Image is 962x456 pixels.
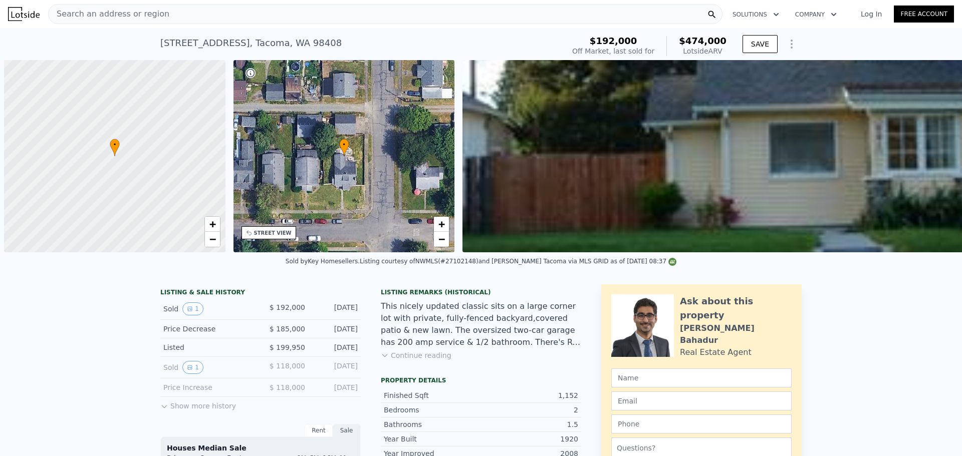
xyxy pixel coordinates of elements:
[110,139,120,156] div: •
[339,139,349,156] div: •
[110,140,120,149] span: •
[384,419,481,429] div: Bathrooms
[572,46,654,56] div: Off Market, last sold for
[782,34,802,54] button: Show Options
[160,288,361,298] div: LISTING & SALE HISTORY
[680,346,752,358] div: Real Estate Agent
[270,362,305,370] span: $ 118,000
[384,434,481,444] div: Year Built
[160,36,342,50] div: [STREET_ADDRESS] , Tacoma , WA 98408
[167,443,354,453] div: Houses Median Sale
[434,232,449,247] a: Zoom out
[160,397,236,411] button: Show more history
[438,233,445,245] span: −
[743,35,778,53] button: SAVE
[481,405,578,415] div: 2
[611,368,792,387] input: Name
[590,36,637,46] span: $192,000
[163,324,253,334] div: Price Decrease
[381,288,581,296] div: Listing Remarks (Historical)
[481,419,578,429] div: 1.5
[894,6,954,23] a: Free Account
[163,361,253,374] div: Sold
[313,302,358,315] div: [DATE]
[679,46,727,56] div: Lotside ARV
[381,300,581,348] div: This nicely updated classic sits on a large corner lot with private, fully-fenced backyard,covere...
[163,342,253,352] div: Listed
[163,382,253,392] div: Price Increase
[611,414,792,433] input: Phone
[270,383,305,391] span: $ 118,000
[381,350,451,360] button: Continue reading
[163,302,253,315] div: Sold
[384,390,481,400] div: Finished Sqft
[313,382,358,392] div: [DATE]
[313,324,358,334] div: [DATE]
[381,376,581,384] div: Property details
[286,258,360,265] div: Sold by Key Homesellers .
[270,343,305,351] span: $ 199,950
[339,140,349,149] span: •
[438,218,445,230] span: +
[481,390,578,400] div: 1,152
[8,7,40,21] img: Lotside
[481,434,578,444] div: 1920
[611,391,792,410] input: Email
[680,294,792,322] div: Ask about this property
[849,9,894,19] a: Log In
[725,6,787,24] button: Solutions
[668,258,676,266] img: NWMLS Logo
[254,229,292,237] div: STREET VIEW
[333,424,361,437] div: Sale
[680,322,792,346] div: [PERSON_NAME] Bahadur
[787,6,845,24] button: Company
[49,8,169,20] span: Search an address or region
[209,218,215,230] span: +
[313,342,358,352] div: [DATE]
[182,361,203,374] button: View historical data
[205,217,220,232] a: Zoom in
[205,232,220,247] a: Zoom out
[182,302,203,315] button: View historical data
[270,325,305,333] span: $ 185,000
[270,303,305,311] span: $ 192,000
[313,361,358,374] div: [DATE]
[679,36,727,46] span: $474,000
[305,424,333,437] div: Rent
[360,258,676,265] div: Listing courtesy of NWMLS (#27102148) and [PERSON_NAME] Tacoma via MLS GRID as of [DATE] 08:37
[209,233,215,245] span: −
[434,217,449,232] a: Zoom in
[384,405,481,415] div: Bedrooms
